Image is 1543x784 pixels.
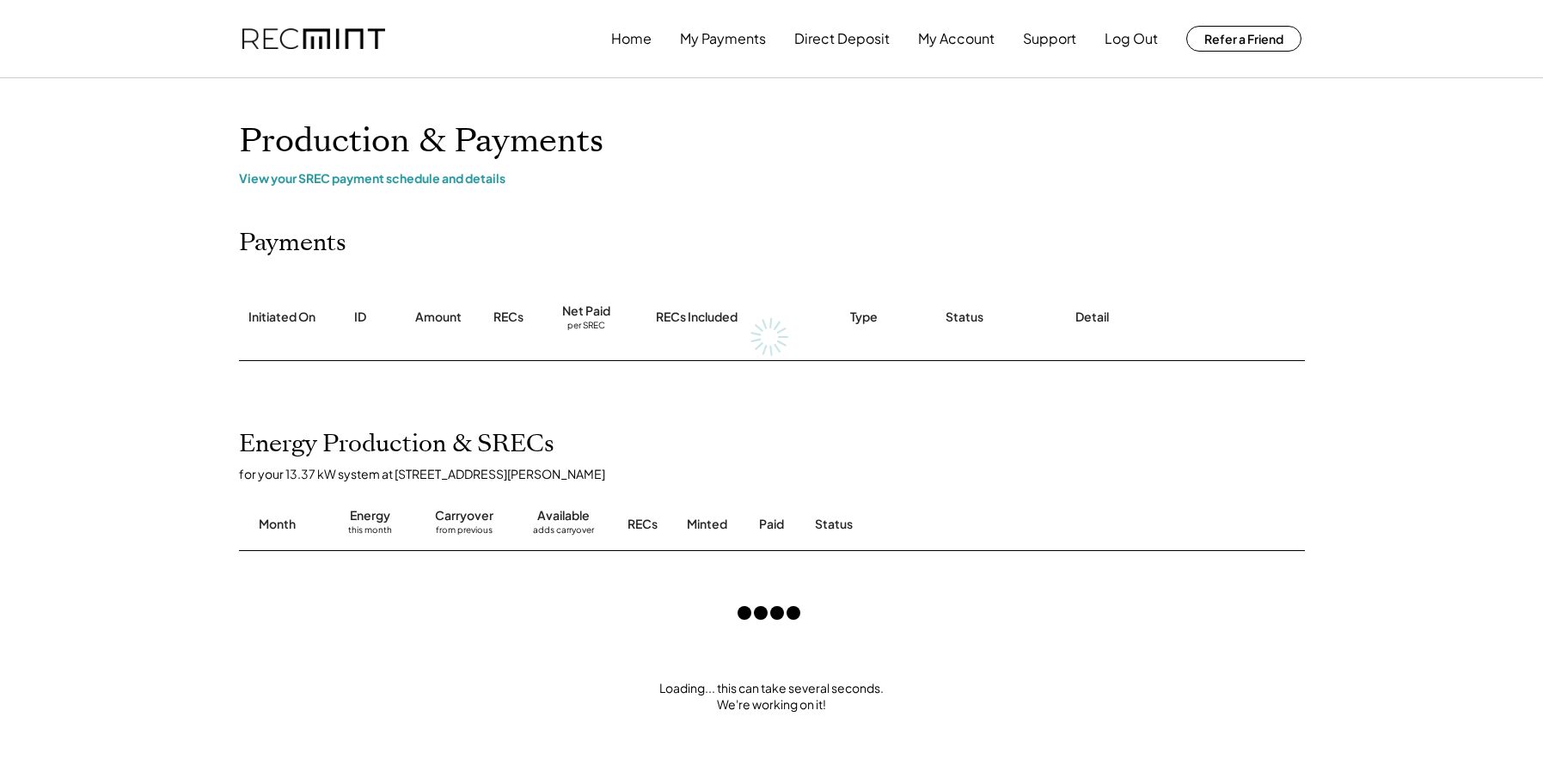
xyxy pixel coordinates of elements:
[656,309,738,326] div: RECs Included
[239,430,554,459] h2: Energy Production & SRECs
[1023,21,1076,56] button: Support
[1105,21,1158,56] button: Log Out
[239,229,346,258] h2: Payments
[687,516,727,533] div: Minted
[242,28,385,50] img: recmint-logotype%403x.png
[222,680,1322,714] div: Loading... this can take several seconds. We're working on it!
[794,21,890,56] button: Direct Deposit
[680,21,766,56] button: My Payments
[759,516,784,533] div: Paid
[562,303,610,320] div: Net Paid
[946,309,983,326] div: Status
[918,21,995,56] button: My Account
[435,507,493,524] div: Carryover
[415,309,462,326] div: Amount
[1075,309,1109,326] div: Detail
[815,516,1107,533] div: Status
[567,320,605,333] div: per SREC
[436,524,493,542] div: from previous
[348,524,392,542] div: this month
[533,524,594,542] div: adds carryover
[537,507,590,524] div: Available
[350,507,390,524] div: Energy
[248,309,315,326] div: Initiated On
[259,516,296,533] div: Month
[239,170,1305,186] div: View your SREC payment schedule and details
[493,309,524,326] div: RECs
[239,466,1322,481] div: for your 13.37 kW system at [STREET_ADDRESS][PERSON_NAME]
[611,21,652,56] button: Home
[354,309,366,326] div: ID
[239,121,1305,162] h1: Production & Payments
[628,516,658,533] div: RECs
[850,309,878,326] div: Type
[1186,26,1301,52] button: Refer a Friend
